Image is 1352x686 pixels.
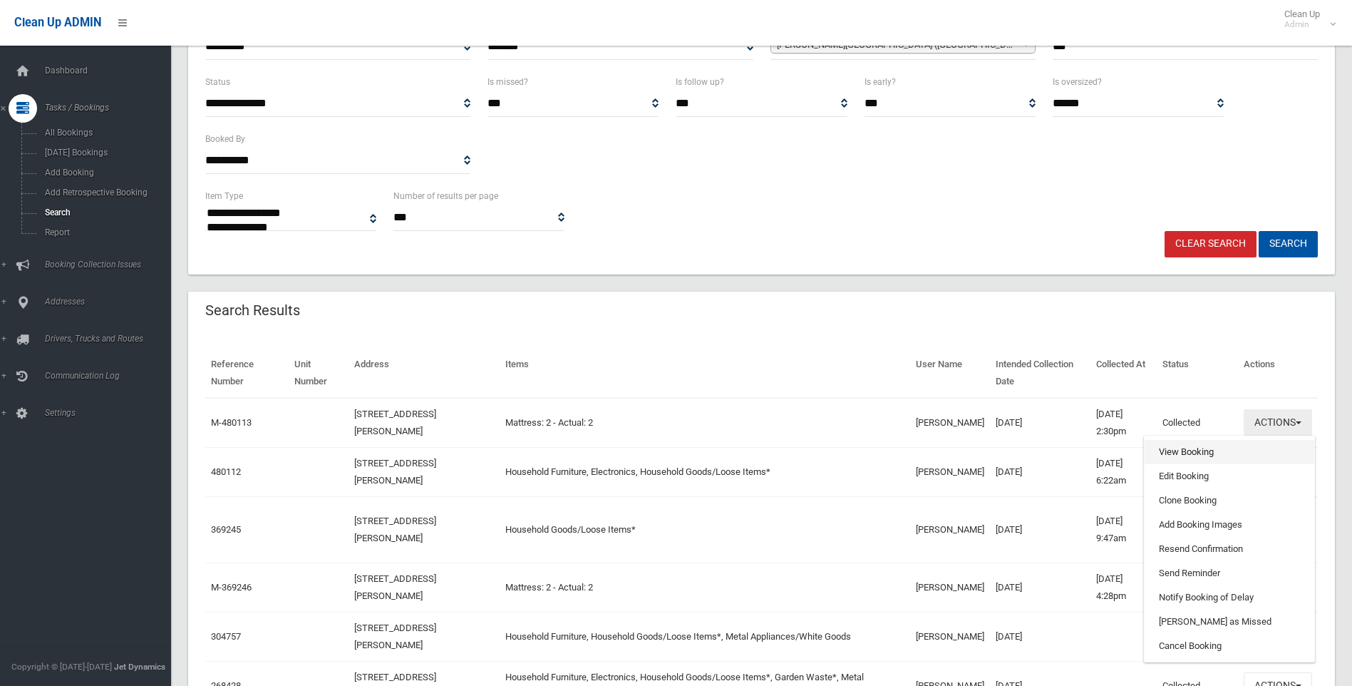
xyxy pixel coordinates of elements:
span: Report [41,227,170,237]
td: [DATE] [990,447,1090,496]
a: Add Booking Images [1145,513,1314,537]
td: [DATE] [990,563,1090,612]
th: User Name [910,349,990,398]
header: Search Results [188,297,317,324]
label: Booked By [205,131,245,147]
td: Household Furniture, Electronics, Household Goods/Loose Items* [500,447,910,496]
th: Intended Collection Date [990,349,1090,398]
small: Admin [1284,19,1320,30]
span: Clean Up [1277,9,1334,30]
span: Add Booking [41,168,170,178]
a: [STREET_ADDRESS][PERSON_NAME] [354,458,436,486]
span: Booking Collection Issues [41,260,182,270]
td: Collected [1157,398,1238,448]
td: [DATE] 9:47am [1090,496,1157,563]
span: Drivers, Trucks and Routes [41,334,182,344]
span: Settings [41,408,182,418]
a: Clear Search [1165,231,1256,257]
span: [DATE] Bookings [41,148,170,158]
td: [DATE] [990,496,1090,563]
a: Cancel Booking [1145,634,1314,658]
span: Copyright © [DATE]-[DATE] [11,662,112,672]
td: [PERSON_NAME] [910,612,990,661]
a: Resend Confirmation [1145,537,1314,561]
td: [DATE] [990,612,1090,661]
a: M-480113 [211,417,252,428]
span: Addresses [41,297,182,307]
a: [PERSON_NAME] as Missed [1145,610,1314,634]
a: Notify Booking of Delay [1145,585,1314,610]
td: Mattress: 2 - Actual: 2 [500,563,910,612]
td: [PERSON_NAME] [910,563,990,612]
a: [STREET_ADDRESS][PERSON_NAME] [354,623,436,650]
a: View Booking [1145,440,1314,464]
td: [PERSON_NAME] [910,447,990,496]
span: Communication Log [41,371,182,381]
th: Items [500,349,910,398]
strong: Jet Dynamics [114,662,165,672]
button: Search [1259,231,1318,257]
td: [DATE] 4:28pm [1090,563,1157,612]
label: Is early? [865,74,896,90]
label: Number of results per page [393,188,498,204]
th: Unit Number [289,349,349,398]
span: All Bookings [41,128,170,138]
td: Mattress: 2 - Actual: 2 [500,398,910,448]
label: Item Type [205,188,243,204]
td: [PERSON_NAME] [910,398,990,448]
a: 369245 [211,524,241,535]
td: [DATE] [990,398,1090,448]
a: Edit Booking [1145,464,1314,488]
td: [PERSON_NAME] [910,496,990,563]
span: Tasks / Bookings [41,103,182,113]
span: Clean Up ADMIN [14,16,101,29]
label: Status [205,74,230,90]
th: Collected At [1090,349,1157,398]
label: Is oversized? [1053,74,1102,90]
a: Send Reminder [1145,561,1314,585]
a: [STREET_ADDRESS][PERSON_NAME] [354,409,436,436]
td: [DATE] 2:30pm [1090,398,1157,448]
a: 304757 [211,631,241,642]
th: Address [349,349,500,398]
span: Add Retrospective Booking [41,188,170,198]
td: Household Goods/Loose Items* [500,496,910,563]
span: Search [41,208,170,217]
th: Status [1157,349,1238,398]
th: Actions [1238,349,1318,398]
label: Is follow up? [676,74,724,90]
th: Reference Number [205,349,289,398]
a: [STREET_ADDRESS][PERSON_NAME] [354,573,436,601]
td: [DATE] 6:22am [1090,447,1157,496]
a: M-369246 [211,582,252,593]
span: Dashboard [41,66,182,76]
label: Is missed? [487,74,528,90]
a: [STREET_ADDRESS][PERSON_NAME] [354,516,436,543]
a: 480112 [211,466,241,477]
td: Household Furniture, Household Goods/Loose Items*, Metal Appliances/White Goods [500,612,910,661]
button: Actions [1244,409,1312,436]
a: Clone Booking [1145,488,1314,513]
